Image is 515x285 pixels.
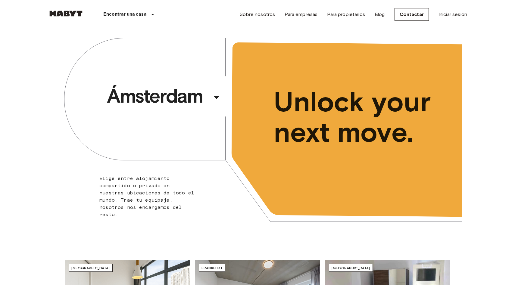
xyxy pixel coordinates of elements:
[285,11,317,18] a: Para empresas
[239,11,275,18] a: Sobre nosotros
[439,11,467,18] a: Iniciar sesión
[395,8,429,21] a: Contactar
[48,11,84,17] img: Habyt
[71,266,110,270] span: [GEOGRAPHIC_DATA]
[99,175,194,217] span: Elige entre alojamiento compartido o privado en nuestras ubicaciones de todo el mundo. Trae tu eq...
[103,11,147,18] p: Encontrar una casa
[327,11,365,18] a: Para propietarios
[332,266,370,270] span: [GEOGRAPHIC_DATA]
[107,84,209,108] span: Ámsterdam
[201,266,223,270] span: Frankfurt
[274,87,438,147] span: Unlock your next move.
[105,82,226,110] button: Ámsterdam
[375,11,385,18] a: Blog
